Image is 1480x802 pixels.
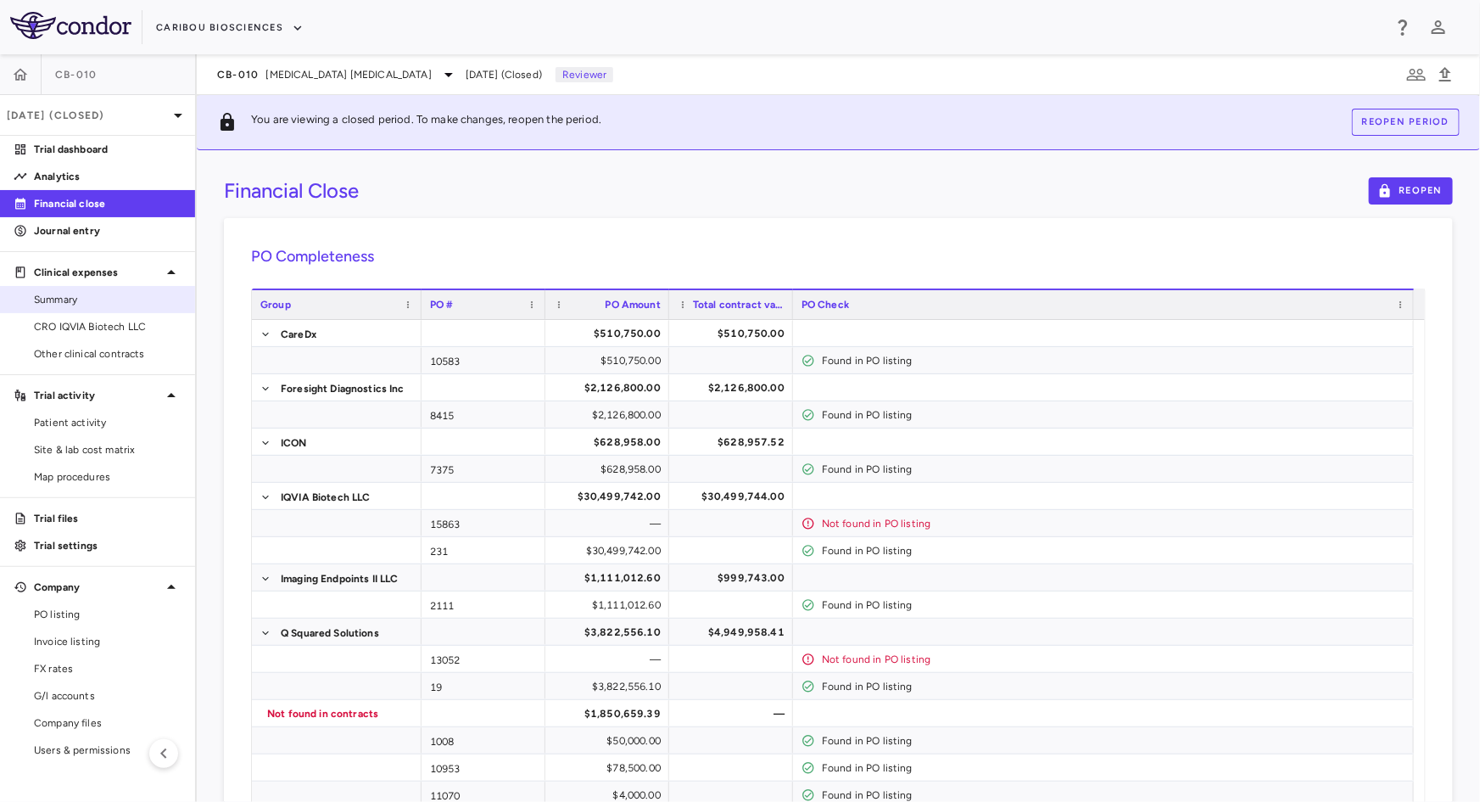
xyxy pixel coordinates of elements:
[822,537,1405,564] div: Found in PO listing
[34,743,182,758] span: Users & permissions
[34,580,161,595] p: Company
[561,347,661,374] div: $510,750.00
[561,401,661,429] div: $2,126,800.00
[34,634,182,649] span: Invoice listing
[822,592,1405,619] div: Found in PO listing
[281,484,371,511] span: IQVIA Biotech LLC
[422,592,545,618] div: 2111
[34,442,182,457] span: Site & lab cost matrix
[561,619,661,646] div: $3,822,556.10
[267,700,413,727] div: Not found in contracts
[251,245,1426,268] h6: PO Completeness
[34,469,182,485] span: Map procedures
[34,511,182,526] p: Trial files
[561,592,661,619] div: $1,111,012.60
[684,619,785,646] div: $4,949,958.41
[684,564,785,592] div: $999,743.00
[422,456,545,482] div: 7375
[422,401,545,428] div: 8415
[561,673,661,700] div: $3,822,556.10
[466,67,542,82] span: [DATE] (Closed)
[260,299,291,311] span: Group
[224,178,359,204] h3: Financial Close
[34,346,182,362] span: Other clinical contracts
[281,565,399,592] span: Imaging Endpoints II LLC
[422,646,545,672] div: 13052
[266,67,432,82] span: [MEDICAL_DATA] [MEDICAL_DATA]
[7,108,168,123] p: [DATE] (Closed)
[561,456,661,483] div: $628,958.00
[34,715,182,731] span: Company files
[10,12,131,39] img: logo-full-BYUhSk78.svg
[34,142,182,157] p: Trial dashboard
[34,688,182,704] span: G/l accounts
[801,299,849,311] span: PO Check
[34,292,182,307] span: Summary
[561,754,661,782] div: $78,500.00
[156,14,304,42] button: Caribou Biosciences
[34,661,182,676] span: FX rates
[561,510,661,537] div: —
[34,265,161,280] p: Clinical expenses
[822,754,1405,782] div: Found in PO listing
[822,727,1405,754] div: Found in PO listing
[422,727,545,754] div: 1008
[822,646,1405,673] div: Not found in PO listing
[684,374,785,401] div: $2,126,800.00
[422,754,545,781] div: 10953
[34,415,182,430] span: Patient activity
[281,429,307,457] span: ICON
[34,388,161,403] p: Trial activity
[606,299,661,311] span: PO Amount
[34,319,182,334] span: CRO IQVIA Biotech LLC
[561,700,661,727] div: $1,850,659.39
[281,375,405,402] span: Foresight Diagnostics Inc
[281,321,316,348] span: CareDx
[430,299,454,311] span: PO #
[1369,177,1454,205] button: Reopen
[822,401,1405,429] div: Found in PO listing
[822,510,1405,537] div: Not found in PO listing
[561,483,661,510] div: $30,499,742.00
[217,68,260,81] span: CB-010
[34,223,182,238] p: Journal entry
[561,374,661,401] div: $2,126,800.00
[693,299,785,311] span: Total contract value
[561,646,661,673] div: —
[684,320,785,347] div: $510,750.00
[684,429,785,456] div: $628,957.52
[556,67,613,82] p: Reviewer
[34,538,182,553] p: Trial settings
[422,510,545,536] div: 15863
[422,537,545,564] div: 231
[561,727,661,754] div: $50,000.00
[34,607,182,622] span: PO listing
[684,483,785,510] div: $30,499,744.00
[561,564,661,592] div: $1,111,012.60
[1352,109,1460,136] button: Reopen period
[55,68,98,81] span: CB-010
[281,620,379,647] span: Q Squared Solutions
[422,673,545,699] div: 19
[34,169,182,184] p: Analytics
[34,196,182,211] p: Financial close
[822,456,1405,483] div: Found in PO listing
[684,700,785,727] div: —
[822,673,1405,700] div: Found in PO listing
[561,320,661,347] div: $510,750.00
[422,347,545,373] div: 10583
[561,537,661,564] div: $30,499,742.00
[822,347,1405,374] div: Found in PO listing
[561,429,661,456] div: $628,958.00
[251,112,601,132] p: You are viewing a closed period. To make changes, reopen the period.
